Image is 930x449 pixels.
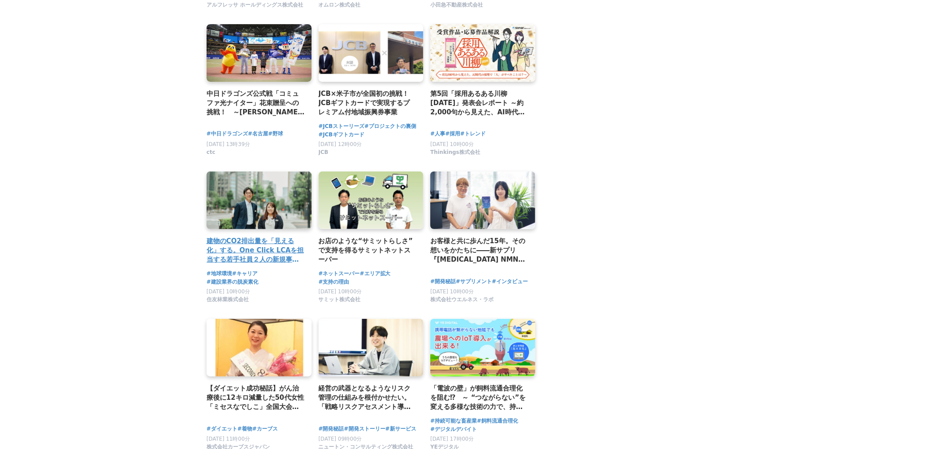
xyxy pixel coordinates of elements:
span: [DATE] 10時00分 [319,288,362,295]
a: #エリア拡大 [360,270,391,278]
span: アルフレッサ ホールディングス株式会社 [207,1,303,9]
span: [DATE] 12時00分 [319,141,362,147]
a: お店のような“サミットらしさ”で支持を得るサミットネットスーパー [319,236,417,265]
a: #JCBストーリーズ [319,122,364,131]
a: 第5回「採用あるある川柳[DATE]」発表会レポート ～約2,000句から見えた、AI時代の採用で「人」がすべきことは？～ [430,89,528,117]
a: 経営の武器となるようなリスク管理の仕組みを根付かせたい。「戦略リスクアセスメント導入支援サービス」がもたらす価値と開発に込めた熱意 [319,383,417,412]
span: [DATE] 17時00分 [430,436,474,442]
span: サミット株式会社 [319,296,361,303]
span: [DATE] 10時00分 [207,288,250,295]
span: [DATE] 11時00分 [207,436,250,442]
span: 住友林業株式会社 [207,296,249,303]
a: アルフレッサ ホールディングス株式会社 [207,4,303,10]
span: オムロン株式会社 [319,1,361,9]
a: 【ダイエット成功秘話】がん治療後に12キロ減量した50代女性「ミセスなでしこ」全国大会で準グランプリに [207,383,305,412]
a: #カーブス [252,425,278,433]
a: オムロン株式会社 [319,4,361,10]
span: JCB [319,149,328,156]
a: #新サービス [385,425,416,433]
span: 株式会社ウエルネス・ラボ [430,296,494,303]
a: #建設業界の脱炭素化 [207,278,258,286]
a: JCB×米子市が全国初の挑戦！ JCBギフトカードで実現するプレミアム付地域振興券事業 [319,89,417,117]
a: #プロジェクトの裏側 [364,122,416,131]
a: 株式会社ウエルネス・ラボ [430,299,494,305]
a: #キャリア [232,270,258,278]
a: #持続可能な畜産業 [430,417,477,425]
span: [DATE] 10時00分 [430,288,474,295]
a: JCB [319,151,328,157]
a: #支持の理由 [319,278,349,286]
a: #野球 [268,130,283,138]
span: Thinkings株式会社 [430,149,480,156]
a: #採用 [445,130,460,138]
span: [DATE] 13時39分 [207,141,250,147]
span: ctc [207,149,215,156]
a: 住友林業株式会社 [207,299,249,305]
a: #開発秘話 [430,277,456,286]
a: 中日ドラゴンズ公式戦「コミュファ光ナイター」花束贈呈への挑戦！ ～[PERSON_NAME]と[PERSON_NAME]の裏側に密着～ [207,89,305,117]
a: サミット株式会社 [319,299,361,305]
a: 建物のCO2排出量を「見える化」する。One Click LCAを担当する若手社員２人の新規事業へかける想い [207,236,305,265]
a: #地球環境 [207,270,232,278]
span: [DATE] 10時00分 [430,141,474,147]
a: #トレンド [460,130,486,138]
a: #ダイエット [207,425,237,433]
a: #ネットスーパー [319,270,360,278]
a: 「電波の壁」が飼料流通合理化を阻む⁉ ～ “つながらない”を変える多様な技術の力で、持続可能な畜産へ ～ [430,383,528,412]
a: #飼料流通合理化 [477,417,518,425]
a: #中日ドラゴンズ [207,130,248,138]
a: #人事 [430,130,445,138]
a: お客様と共に歩んだ15年。その想いをかたちに――新サプリ『[MEDICAL_DATA] NMN 20450』誕生 [430,236,528,265]
span: [DATE] 09時00分 [319,436,362,442]
a: #JCBギフトカード [319,131,364,139]
a: #デジタルデバイト [430,425,477,434]
a: #着物 [237,425,252,433]
span: 小田急不動産株式会社 [430,1,483,9]
a: ctc [207,151,215,157]
a: #開発ストーリー [344,425,385,433]
a: Thinkings株式会社 [430,151,480,157]
a: #サプリメント [456,277,492,286]
a: #インタビュー [492,277,528,286]
a: #名古屋 [248,130,268,138]
a: 小田急不動産株式会社 [430,4,483,10]
a: #開発秘話 [319,425,344,433]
